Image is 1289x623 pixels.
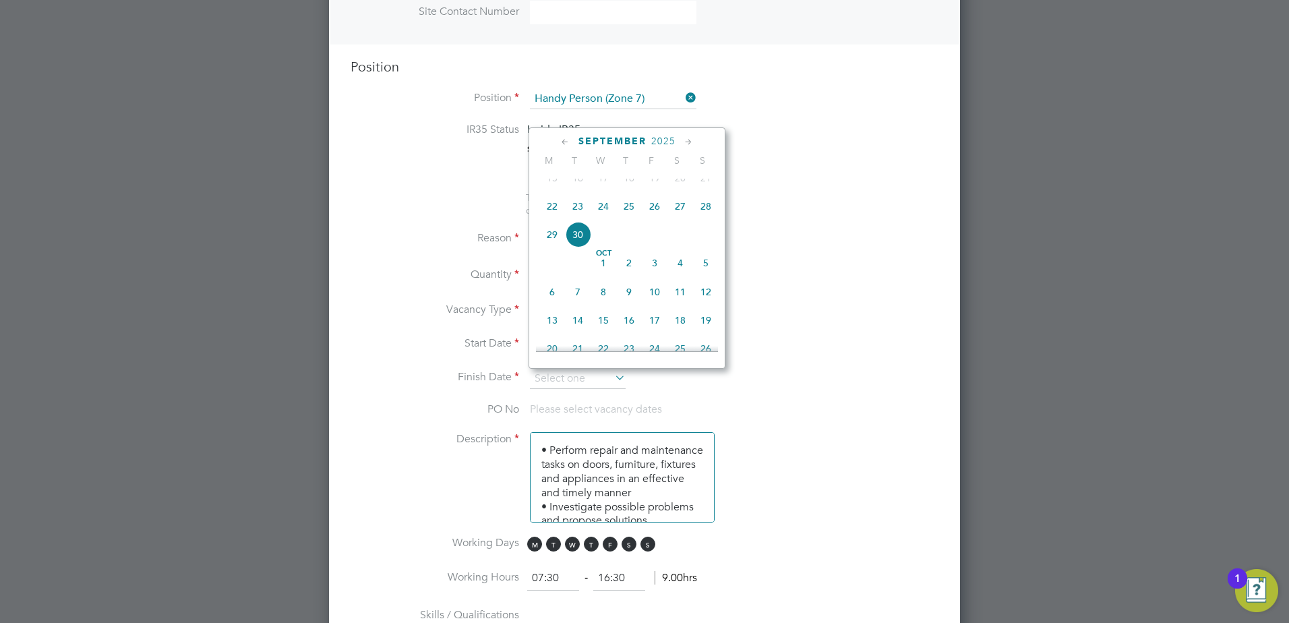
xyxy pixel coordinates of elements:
[565,194,591,219] span: 23
[667,194,693,219] span: 27
[527,123,580,136] span: Inside IR35
[539,165,565,191] span: 15
[539,279,565,305] span: 6
[530,89,696,109] input: Search for...
[693,194,719,219] span: 28
[351,370,519,384] label: Finish Date
[667,250,693,276] span: 4
[690,154,715,167] span: S
[642,336,667,361] span: 24
[642,165,667,191] span: 19
[565,222,591,247] span: 30
[591,165,616,191] span: 17
[655,571,697,585] span: 9.00hrs
[591,279,616,305] span: 8
[667,307,693,333] span: 18
[1234,578,1240,596] div: 1
[539,222,565,247] span: 29
[591,336,616,361] span: 22
[584,537,599,552] span: T
[351,303,519,317] label: Vacancy Type
[587,154,613,167] span: W
[351,268,519,282] label: Quantity
[642,307,667,333] span: 17
[638,154,664,167] span: F
[693,336,719,361] span: 26
[539,336,565,361] span: 20
[693,307,719,333] span: 19
[640,537,655,552] span: S
[546,537,561,552] span: T
[1235,569,1278,612] button: Open Resource Center, 1 new notification
[351,336,519,351] label: Start Date
[565,307,591,333] span: 14
[351,536,519,550] label: Working Days
[565,165,591,191] span: 16
[591,250,616,257] span: Oct
[582,571,591,585] span: ‐
[351,5,519,19] label: Site Contact Number
[351,570,519,585] label: Working Hours
[527,144,651,154] strong: Status Determination Statement
[603,537,618,552] span: F
[616,307,642,333] span: 16
[351,403,519,417] label: PO No
[527,537,542,552] span: M
[539,194,565,219] span: 22
[565,279,591,305] span: 7
[565,537,580,552] span: W
[667,279,693,305] span: 11
[616,194,642,219] span: 25
[526,191,708,216] span: The status determination for this position can be updated after creating the vacancy
[591,194,616,219] span: 24
[651,136,676,147] span: 2025
[642,194,667,219] span: 26
[351,231,519,245] label: Reason
[693,250,719,276] span: 5
[539,307,565,333] span: 13
[693,279,719,305] span: 12
[642,250,667,276] span: 3
[616,336,642,361] span: 23
[667,336,693,361] span: 25
[530,369,626,389] input: Select one
[351,58,938,76] h3: Position
[351,123,519,137] label: IR35 Status
[622,537,636,552] span: S
[593,566,645,591] input: 17:00
[351,608,519,622] label: Skills / Qualifications
[351,432,519,446] label: Description
[591,307,616,333] span: 15
[351,91,519,105] label: Position
[642,279,667,305] span: 10
[616,250,642,276] span: 2
[616,279,642,305] span: 9
[565,336,591,361] span: 21
[578,136,647,147] span: September
[536,154,562,167] span: M
[616,165,642,191] span: 18
[613,154,638,167] span: T
[591,250,616,276] span: 1
[664,154,690,167] span: S
[527,566,579,591] input: 08:00
[693,165,719,191] span: 21
[530,403,662,416] span: Please select vacancy dates
[562,154,587,167] span: T
[667,165,693,191] span: 20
